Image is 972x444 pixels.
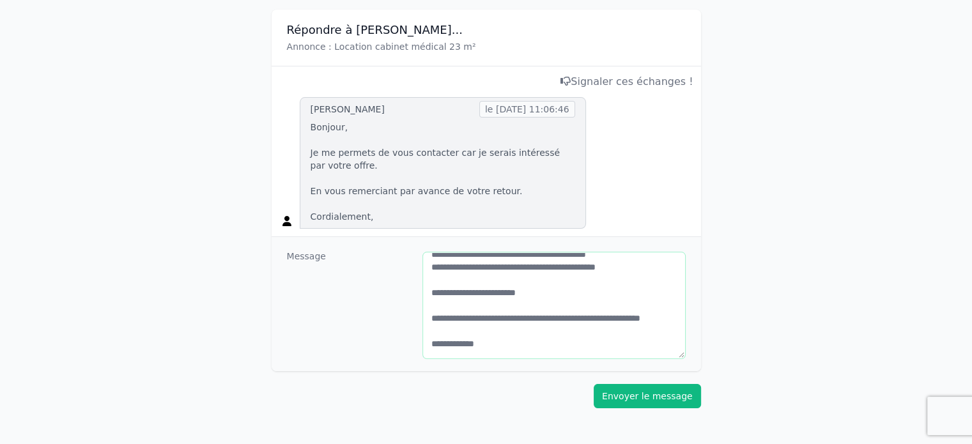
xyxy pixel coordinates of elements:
[311,103,385,116] div: [PERSON_NAME]
[311,121,575,223] p: Bonjour, Je me permets de vous contacter car je serais intéressé par votre offre. En vous remerci...
[287,22,686,38] h3: Répondre à [PERSON_NAME]...
[479,101,575,118] span: le [DATE] 11:06:46
[287,40,686,53] p: Annonce : Location cabinet médical 23 m²
[279,74,693,89] div: Signaler ces échanges !
[287,250,413,358] dt: Message
[594,384,701,408] button: Envoyer le message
